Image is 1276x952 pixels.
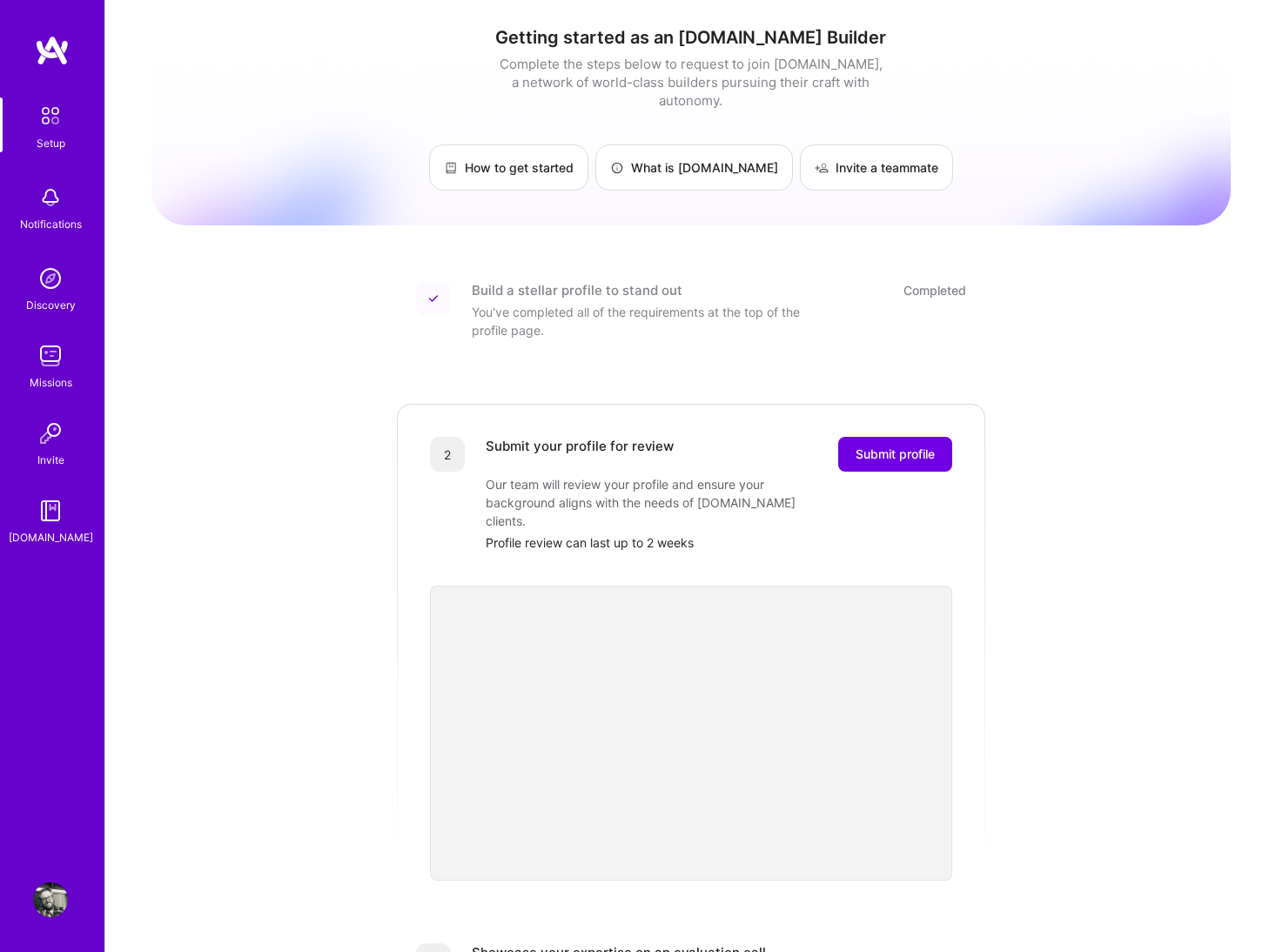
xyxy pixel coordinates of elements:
div: Submit your profile for review [486,437,674,472]
div: Build a stellar profile to stand out [472,281,682,299]
img: setup [32,97,69,134]
div: You've completed all of the requirements at the top of the profile page. [472,303,820,339]
img: logo [35,35,70,66]
div: Discovery [26,296,76,314]
h1: Getting started as an [DOMAIN_NAME] Builder [151,27,1231,48]
img: bell [33,180,68,215]
div: Setup [37,134,65,152]
img: How to get started [444,161,458,175]
div: Missions [30,373,72,392]
div: Our team will review your profile and ensure your background aligns with the needs of [DOMAIN_NAM... [486,475,834,530]
div: Notifications [20,215,82,233]
img: Completed [428,293,439,304]
iframe: video [430,586,952,881]
span: Submit profile [856,446,935,463]
a: How to get started [429,144,588,191]
div: Profile review can last up to 2 weeks [486,533,952,552]
img: What is A.Team [610,161,624,175]
a: Invite a teammate [800,144,953,191]
div: Complete the steps below to request to join [DOMAIN_NAME], a network of world-class builders purs... [495,55,887,110]
a: User Avatar [29,882,72,917]
div: Invite [37,451,64,469]
img: teamwork [33,339,68,373]
div: Completed [903,281,966,299]
img: discovery [33,261,68,296]
button: Submit profile [838,437,952,472]
div: [DOMAIN_NAME] [9,528,93,546]
img: guide book [33,493,68,528]
img: User Avatar [33,882,68,917]
div: 2 [430,437,465,472]
img: Invite [33,416,68,451]
a: What is [DOMAIN_NAME] [595,144,793,191]
img: Invite a teammate [815,161,829,175]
